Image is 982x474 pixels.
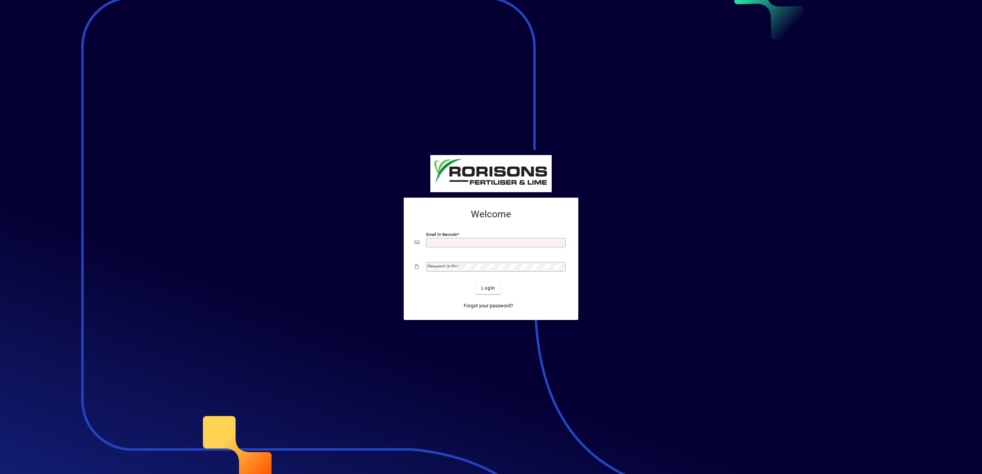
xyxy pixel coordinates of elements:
[481,285,495,292] span: Login
[464,302,513,309] span: Forgot your password?
[428,264,457,269] mat-label: Password or Pin
[415,209,567,220] h2: Welcome
[426,232,457,237] mat-label: Email or Barcode
[461,300,516,312] a: Forgot your password?
[476,282,501,294] button: Login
